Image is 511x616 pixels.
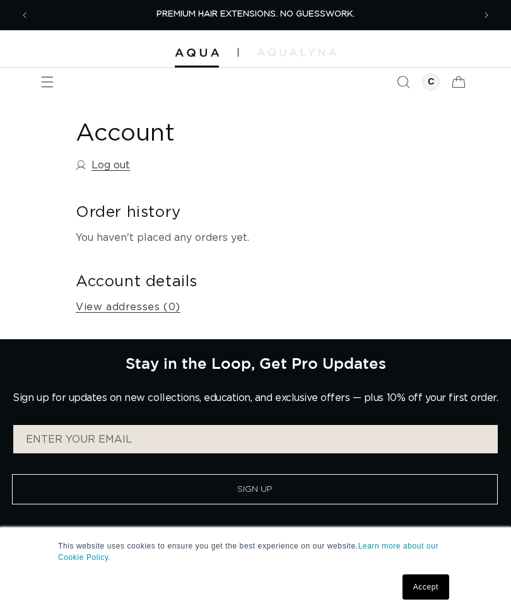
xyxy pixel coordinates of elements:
button: Previous announcement [11,1,38,29]
summary: Search [389,68,417,96]
h2: Order history [76,203,435,223]
h2: Account details [76,272,435,292]
img: aqualyna.com [257,49,336,56]
a: View addresses (0) [76,298,180,317]
summary: Menu [33,68,61,96]
p: Sign up for updates on new collections, education, and exclusive offers — plus 10% off your first... [13,392,498,404]
a: Accept [402,574,449,600]
h2: Stay in the Loop, Get Pro Updates [126,354,386,372]
a: Log out [76,156,130,175]
button: Sign Up [12,474,498,504]
h1: Account [76,119,435,149]
img: Aqua Hair Extensions [175,49,219,57]
span: PREMIUM HAIR EXTENSIONS. NO GUESSWORK. [156,10,355,18]
p: This website uses cookies to ensure you get the best experience on our website. [58,540,453,563]
button: Next announcement [473,1,500,29]
input: ENTER YOUR EMAIL [13,425,498,453]
p: You haven't placed any orders yet. [76,229,435,247]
